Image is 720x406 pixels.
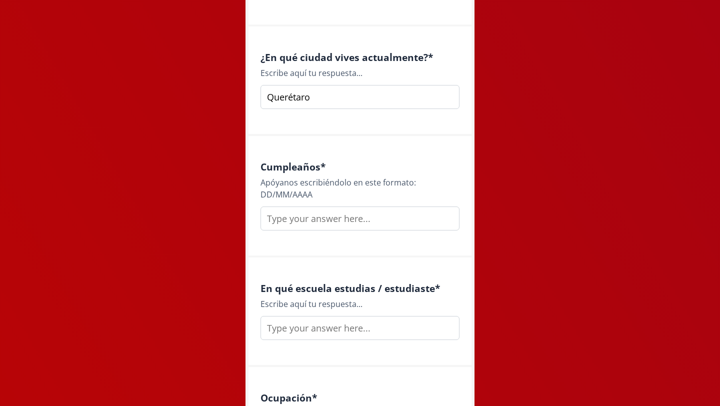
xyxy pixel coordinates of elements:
[260,51,459,63] h4: ¿En qué ciudad vives actualmente? *
[260,298,459,310] div: Escribe aquí tu respuesta...
[260,206,459,230] input: Type your answer here...
[260,161,459,172] h4: Cumpleaños *
[260,316,459,340] input: Type your answer here...
[260,67,459,79] div: Escribe aquí tu respuesta...
[260,176,459,200] div: Apóyanos escribiéndolo en este formato: DD/MM/AAAA
[260,282,459,294] h4: En qué escuela estudias / estudiaste *
[260,85,459,109] input: Type your answer here...
[260,392,459,403] h4: Ocupación *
